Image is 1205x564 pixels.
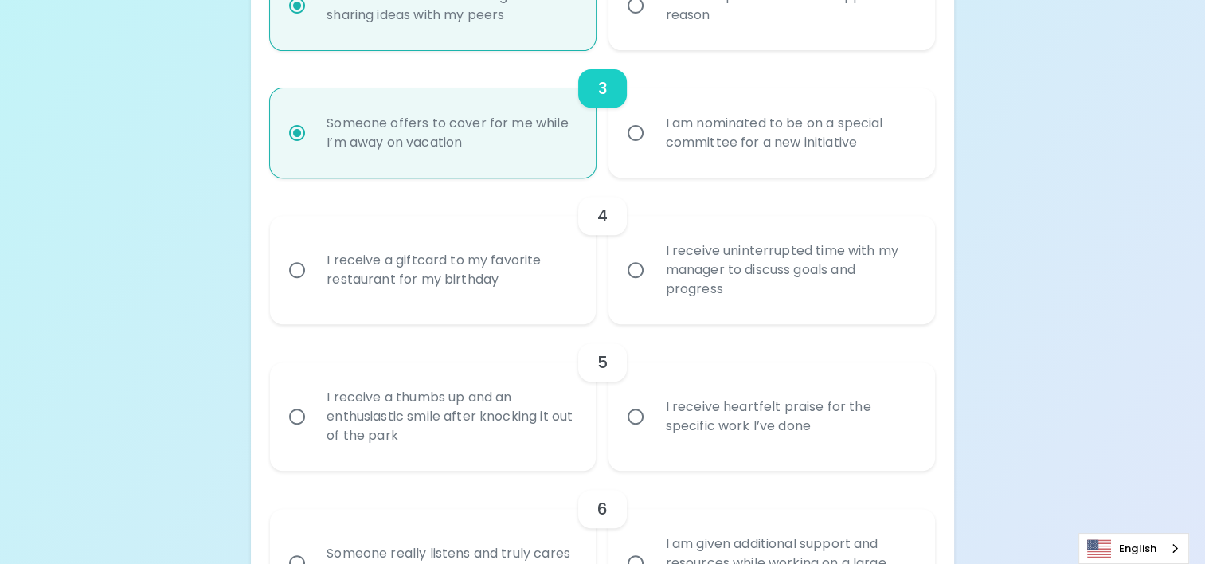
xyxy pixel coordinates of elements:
[597,76,607,101] h6: 3
[652,378,925,455] div: I receive heartfelt praise for the specific work I’ve done
[597,496,608,522] h6: 6
[652,95,925,171] div: I am nominated to be on a special committee for a new initiative
[1079,534,1188,563] a: English
[270,178,935,324] div: choice-group-check
[270,324,935,471] div: choice-group-check
[1078,533,1189,564] aside: Language selected: English
[597,350,608,375] h6: 5
[314,95,587,171] div: Someone offers to cover for me while I’m away on vacation
[652,222,925,318] div: I receive uninterrupted time with my manager to discuss goals and progress
[314,369,587,464] div: I receive a thumbs up and an enthusiastic smile after knocking it out of the park
[597,203,608,229] h6: 4
[314,232,587,308] div: I receive a giftcard to my favorite restaurant for my birthday
[270,50,935,178] div: choice-group-check
[1078,533,1189,564] div: Language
